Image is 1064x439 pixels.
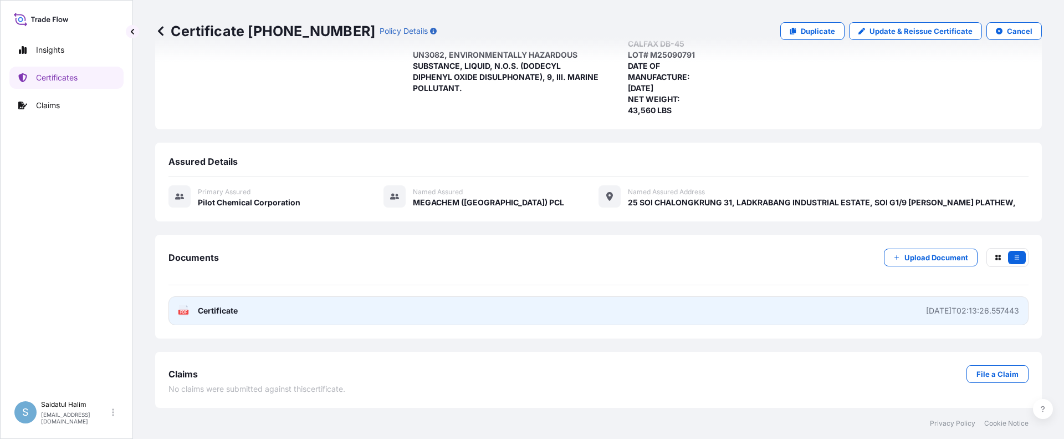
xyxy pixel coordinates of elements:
[9,94,124,117] a: Claims
[180,310,187,314] text: PDF
[168,252,219,263] span: Documents
[36,44,64,55] p: Insights
[1007,26,1032,37] p: Cancel
[976,369,1019,380] p: File a Claim
[869,26,973,37] p: Update & Reissue Certificate
[801,26,835,37] p: Duplicate
[849,22,982,40] a: Update & Reissue Certificate
[380,26,428,37] p: Policy Details
[926,305,1019,316] div: [DATE]T02:13:26.557443
[198,188,250,196] span: Primary assured
[168,384,345,395] span: No claims were submitted against this certificate .
[168,156,238,167] span: Assured Details
[36,100,60,111] p: Claims
[41,411,110,425] p: [EMAIL_ADDRESS][DOMAIN_NAME]
[22,407,29,418] span: S
[413,197,564,208] span: MEGACHEM ([GEOGRAPHIC_DATA]) PCL
[168,296,1029,325] a: PDFCertificate[DATE]T02:13:26.557443
[984,419,1029,428] a: Cookie Notice
[966,365,1029,383] a: File a Claim
[9,39,124,61] a: Insights
[9,67,124,89] a: Certificates
[628,197,1016,208] span: 25 SOI CHALONGKRUNG 31, LADKRABANG INDUSTRIAL ESTATE, SOI G1/9 [PERSON_NAME] PLATHEW,
[930,419,975,428] a: Privacy Policy
[413,188,463,196] span: Named Assured
[628,188,705,196] span: Named Assured Address
[904,252,968,263] p: Upload Document
[36,72,78,83] p: Certificates
[780,22,845,40] a: Duplicate
[155,22,375,40] p: Certificate [PHONE_NUMBER]
[884,249,978,266] button: Upload Document
[198,305,238,316] span: Certificate
[198,197,300,208] span: Pilot Chemical Corporation
[168,369,198,380] span: Claims
[986,22,1042,40] button: Cancel
[41,400,110,409] p: Saidatul Halim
